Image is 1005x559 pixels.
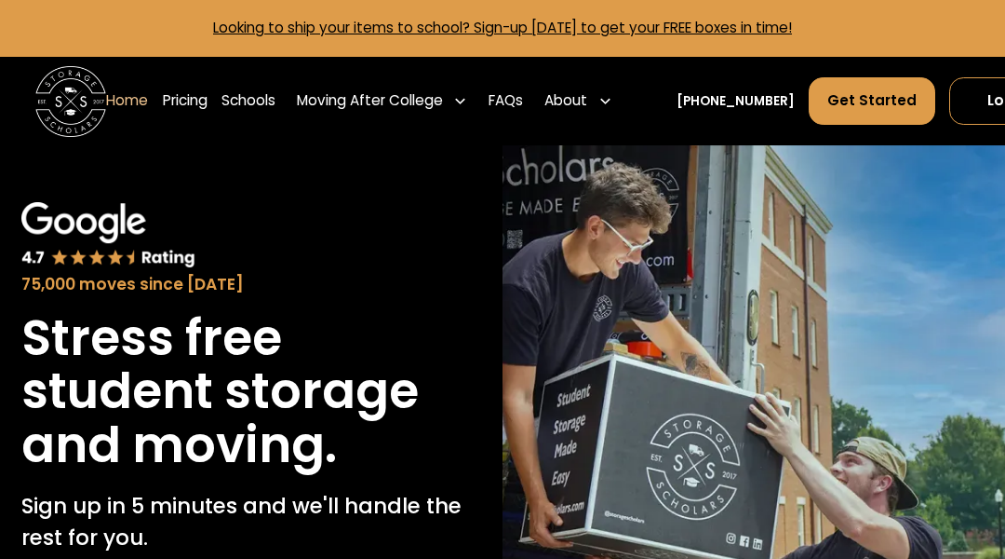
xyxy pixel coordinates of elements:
[21,202,195,268] img: Google 4.7 star rating
[163,76,208,126] a: Pricing
[297,90,443,112] div: Moving After College
[106,76,148,126] a: Home
[221,76,275,126] a: Schools
[489,76,523,126] a: FAQs
[213,18,792,37] a: Looking to ship your items to school? Sign-up [DATE] to get your FREE boxes in time!
[21,311,481,472] h1: Stress free student storage and moving.
[809,77,935,126] a: Get Started
[35,66,106,137] img: Storage Scholars main logo
[21,273,481,297] div: 75,000 moves since [DATE]
[21,490,481,554] p: Sign up in 5 minutes and we'll handle the rest for you.
[677,92,795,111] a: [PHONE_NUMBER]
[544,90,587,112] div: About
